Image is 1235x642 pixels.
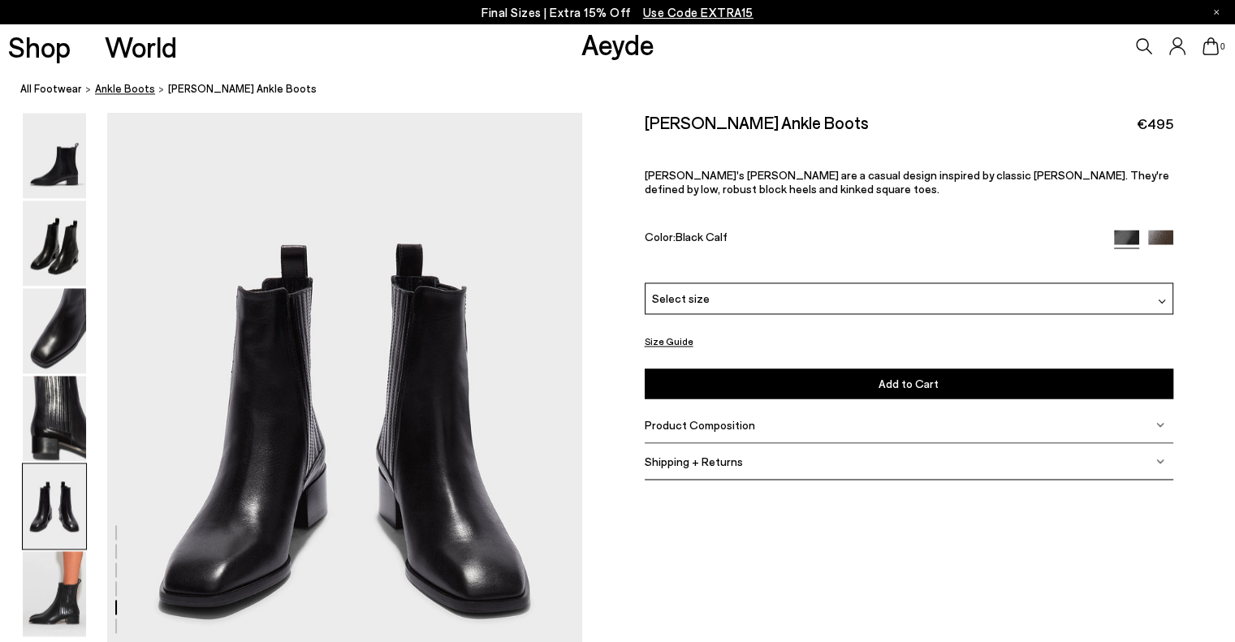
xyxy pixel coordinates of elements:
img: Neil Leather Ankle Boots - Image 5 [23,464,86,549]
a: Ankle Boots [95,81,155,98]
span: Select size [652,291,710,308]
img: Neil Leather Ankle Boots - Image 4 [23,377,86,462]
a: 0 [1203,37,1219,55]
img: Neil Leather Ankle Boots - Image 2 [23,201,86,287]
div: Color: [645,231,1098,249]
span: Add to Cart [879,377,939,391]
a: Shop [8,32,71,61]
span: Ankle Boots [95,83,155,96]
p: Final Sizes | Extra 15% Off [481,2,754,23]
a: Aeyde [581,27,654,61]
img: svg%3E [1156,421,1164,429]
h2: [PERSON_NAME] Ankle Boots [645,113,869,133]
span: Navigate to /collections/ss25-final-sizes [643,5,754,19]
img: svg%3E [1158,298,1166,306]
a: World [105,32,177,61]
span: €495 [1137,114,1173,135]
span: Black Calf [676,231,728,244]
img: Neil Leather Ankle Boots - Image 1 [23,114,86,199]
img: svg%3E [1156,458,1164,466]
button: Size Guide [645,332,693,352]
span: [PERSON_NAME] Ankle Boots [168,81,317,98]
button: Add to Cart [645,369,1173,399]
img: Neil Leather Ankle Boots - Image 3 [23,289,86,374]
span: [PERSON_NAME]'s [PERSON_NAME] are a casual design inspired by classic [PERSON_NAME]. They're defi... [645,169,1169,196]
img: Neil Leather Ankle Boots - Image 6 [23,552,86,637]
span: Product Composition [645,419,755,433]
span: 0 [1219,42,1227,51]
a: All Footwear [20,81,82,98]
span: Shipping + Returns [645,455,743,469]
nav: breadcrumb [20,68,1235,113]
